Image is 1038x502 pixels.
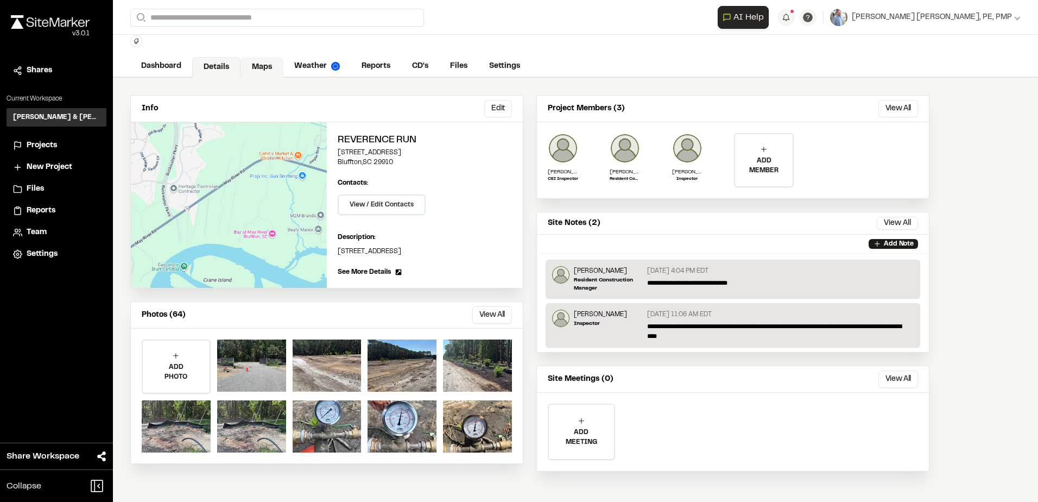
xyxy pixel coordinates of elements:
[27,248,58,260] span: Settings
[830,9,1021,26] button: [PERSON_NAME] [PERSON_NAME], PE, PMP
[718,6,769,29] button: Open AI Assistant
[338,178,368,188] p: Contacts:
[718,6,773,29] div: Open AI Assistant
[11,29,90,39] div: Oh geez...please don't...
[27,65,52,77] span: Shares
[13,112,100,122] h3: [PERSON_NAME] & [PERSON_NAME] Inc.
[549,428,614,447] p: ADD MEETING
[672,176,702,183] p: Inspector
[878,371,918,388] button: View All
[338,267,391,277] span: See More Details
[878,100,918,117] button: View All
[130,9,150,27] button: Search
[484,100,512,117] button: Edit
[552,266,569,284] img: Lance Stroble
[439,56,478,77] a: Files
[574,276,643,292] p: Resident Construction Manager
[351,56,401,77] a: Reports
[13,161,100,173] a: New Project
[338,233,512,242] p: Description:
[884,239,914,249] p: Add Note
[548,217,600,229] p: Site Notes (2)
[13,140,100,152] a: Projects
[574,266,643,276] p: [PERSON_NAME]
[13,205,100,217] a: Reports
[7,94,106,104] p: Current Workspace
[672,168,702,176] p: [PERSON_NAME]
[142,103,158,115] p: Info
[548,133,578,164] img: Joe Gillenwater
[13,65,100,77] a: Shares
[610,133,640,164] img: Lance Stroble
[27,227,47,239] span: Team
[548,373,613,385] p: Site Meetings (0)
[338,194,426,215] button: View / Edit Contacts
[192,57,240,78] a: Details
[852,11,1012,23] span: [PERSON_NAME] [PERSON_NAME], PE, PMP
[27,183,44,195] span: Files
[574,319,627,328] p: Inspector
[27,161,72,173] span: New Project
[13,248,100,260] a: Settings
[11,15,90,29] img: rebrand.png
[647,310,712,319] p: [DATE] 11:06 AM EDT
[735,156,793,175] p: ADD MEMBER
[401,56,439,77] a: CD's
[610,168,640,176] p: [PERSON_NAME]
[13,227,100,239] a: Team
[240,57,283,78] a: Maps
[331,62,340,71] img: precipai.png
[877,217,918,230] button: View All
[548,168,578,176] p: [PERSON_NAME]
[338,247,512,256] p: [STREET_ADDRESS]
[7,450,79,463] span: Share Workspace
[552,310,569,327] img: Jeb Crews
[338,158,512,167] p: Bluffton , SC 29910
[130,56,192,77] a: Dashboard
[338,148,512,158] p: [STREET_ADDRESS]
[610,176,640,183] p: Resident Construction Manager
[472,306,512,324] button: View All
[338,133,512,148] h2: Reverence Run
[647,266,708,276] p: [DATE] 4:04 PM EDT
[7,480,41,493] span: Collapse
[283,56,351,77] a: Weather
[830,9,847,26] img: User
[478,56,531,77] a: Settings
[574,310,627,319] p: [PERSON_NAME]
[13,183,100,195] a: Files
[27,205,55,217] span: Reports
[548,176,578,183] p: CEI Inspector
[548,103,625,115] p: Project Members (3)
[143,362,210,382] p: ADD PHOTO
[27,140,57,152] span: Projects
[142,309,186,321] p: Photos (64)
[130,35,142,47] button: Edit Tags
[672,133,702,164] img: Jeb Crews
[733,11,764,24] span: AI Help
